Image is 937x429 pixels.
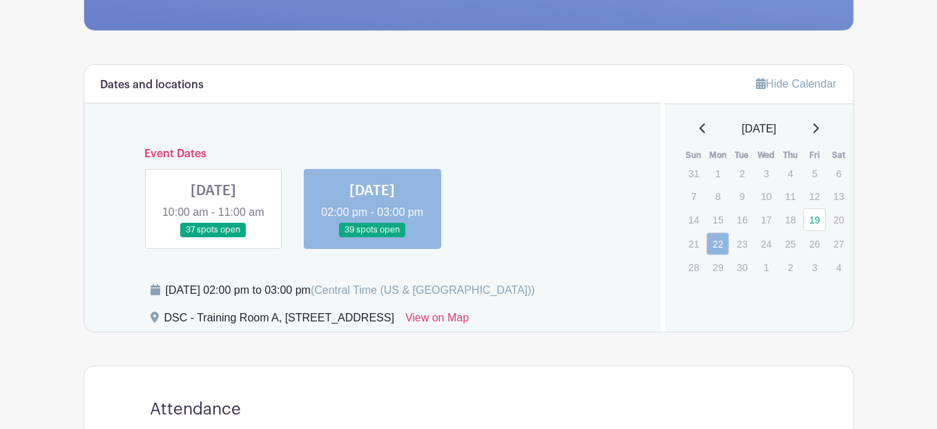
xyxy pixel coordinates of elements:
[731,233,753,255] p: 23
[706,232,729,255] a: 22
[803,257,826,278] p: 3
[779,163,802,184] p: 4
[405,310,469,332] a: View on Map
[731,186,753,207] p: 9
[827,233,850,255] p: 27
[682,148,706,162] th: Sun
[755,257,777,278] p: 1
[755,186,777,207] p: 10
[166,282,535,299] div: [DATE] 02:00 pm to 03:00 pm
[779,209,802,230] p: 18
[706,209,729,230] p: 15
[682,209,705,230] p: 14
[730,148,754,162] th: Tue
[802,148,827,162] th: Fri
[706,186,729,207] p: 8
[803,233,826,255] p: 26
[151,399,242,419] h4: Attendance
[827,186,850,207] p: 13
[827,163,850,184] p: 6
[311,284,535,296] span: (Central Time (US & [GEOGRAPHIC_DATA]))
[803,163,826,184] p: 5
[682,233,705,255] p: 21
[134,148,612,161] h6: Event Dates
[779,186,802,207] p: 11
[779,257,802,278] p: 2
[756,78,836,90] a: Hide Calendar
[706,148,730,162] th: Mon
[164,310,394,332] div: DSC - Training Room A, [STREET_ADDRESS]
[754,148,778,162] th: Wed
[101,79,204,92] h6: Dates and locations
[682,163,705,184] p: 31
[827,148,851,162] th: Sat
[682,257,705,278] p: 28
[731,257,753,278] p: 30
[827,257,850,278] p: 4
[682,186,705,207] p: 7
[778,148,802,162] th: Thu
[706,257,729,278] p: 29
[803,208,826,231] a: 19
[779,233,802,255] p: 25
[731,209,753,230] p: 16
[742,121,776,137] span: [DATE]
[731,163,753,184] p: 2
[755,233,777,255] p: 24
[827,209,850,230] p: 20
[803,186,826,207] p: 12
[706,163,729,184] p: 1
[755,209,777,230] p: 17
[755,163,777,184] p: 3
